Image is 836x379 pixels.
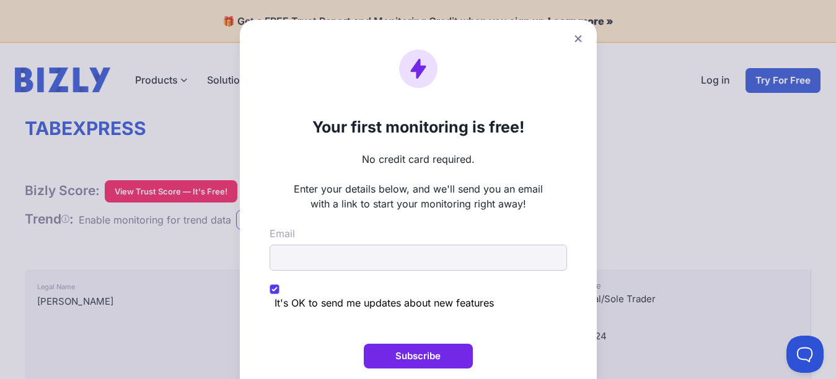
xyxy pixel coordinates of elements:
[270,181,567,211] p: Enter your details below, and we'll send you an email with a link to start your monitoring right ...
[786,336,824,373] iframe: Toggle Customer Support
[270,118,567,137] h2: Your first monitoring is free!
[364,344,473,368] button: Subscribe
[275,297,494,309] span: It's OK to send me updates about new features
[270,226,295,241] label: Email
[270,152,567,167] p: No credit card required.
